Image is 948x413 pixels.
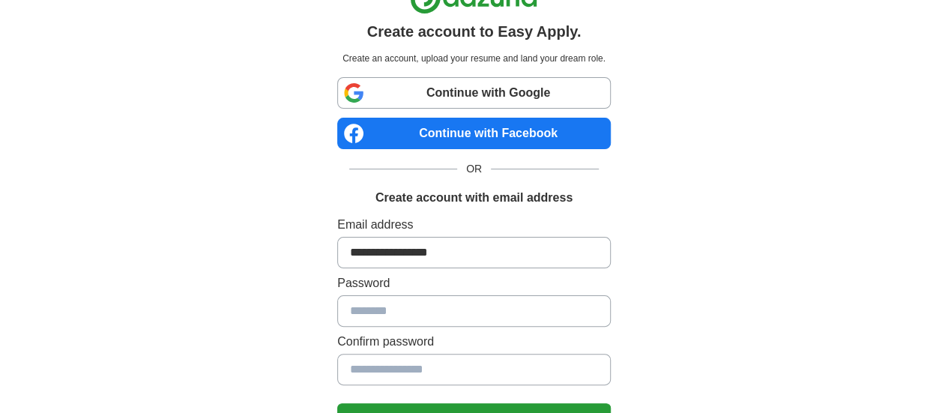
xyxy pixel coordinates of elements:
[337,216,611,234] label: Email address
[337,118,611,149] a: Continue with Facebook
[457,161,491,177] span: OR
[337,77,611,109] a: Continue with Google
[340,52,608,65] p: Create an account, upload your resume and land your dream role.
[375,189,573,207] h1: Create account with email address
[337,333,611,351] label: Confirm password
[337,274,611,292] label: Password
[367,20,582,43] h1: Create account to Easy Apply.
